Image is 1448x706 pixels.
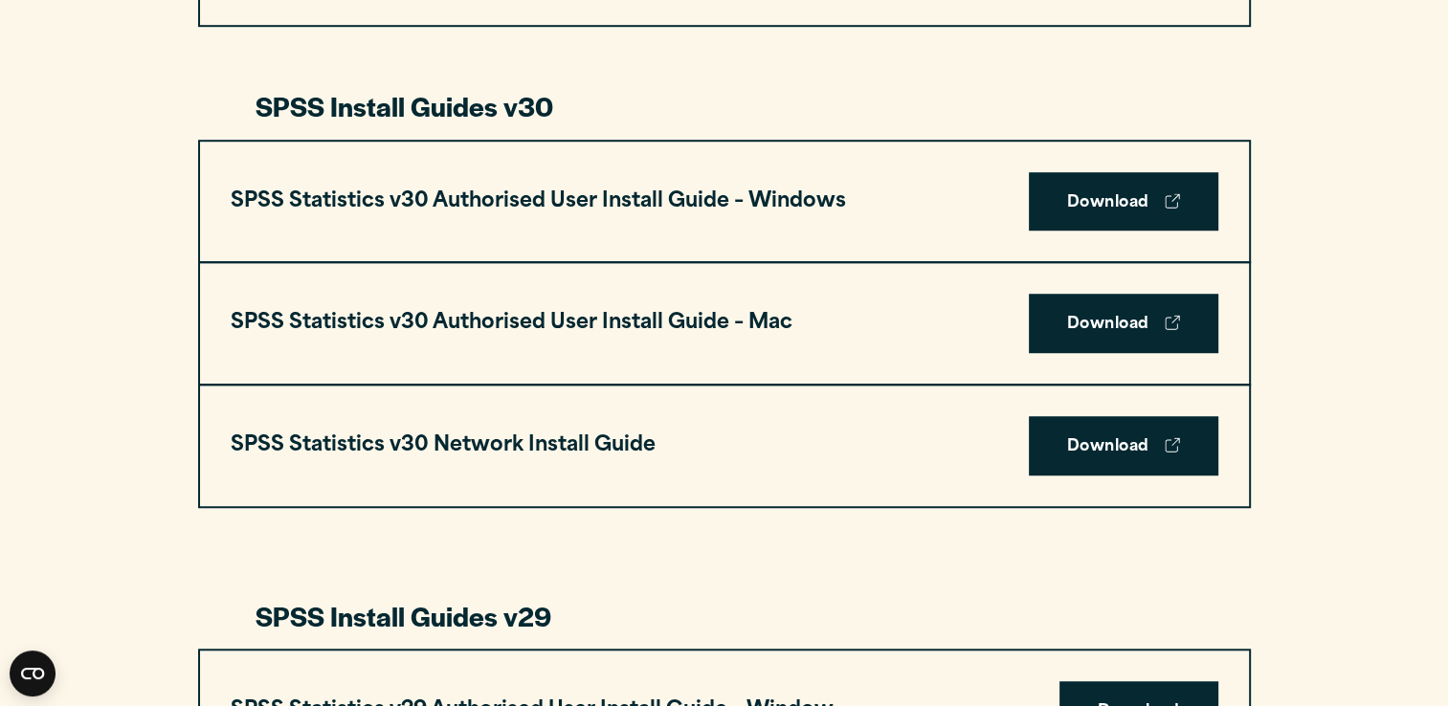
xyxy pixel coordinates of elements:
a: Download [1029,172,1218,232]
button: Open CMP widget [10,651,56,696]
h3: SPSS Install Guides v29 [256,598,1193,634]
a: Download [1029,416,1218,475]
h3: SPSS Statistics v30 Authorised User Install Guide – Windows [231,184,846,220]
h3: SPSS Install Guides v30 [256,88,1193,124]
a: Download [1029,294,1218,353]
h3: SPSS Statistics v30 Network Install Guide [231,428,656,464]
h3: SPSS Statistics v30 Authorised User Install Guide – Mac [231,305,792,342]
